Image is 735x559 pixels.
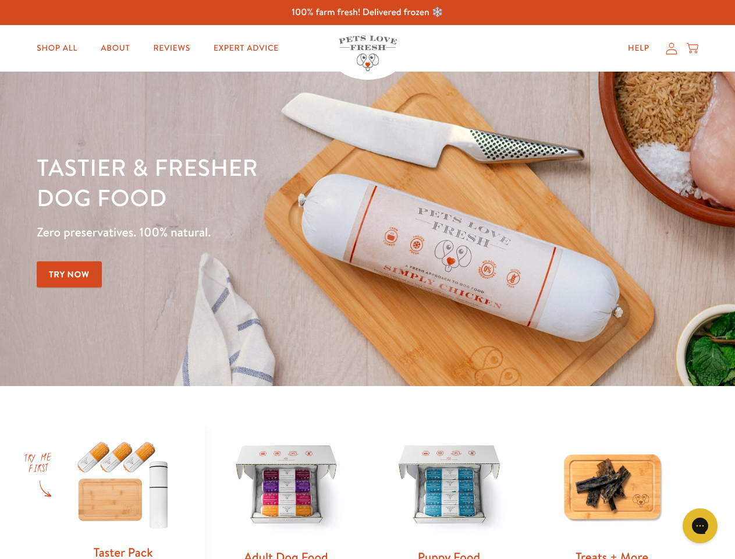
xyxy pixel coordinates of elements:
[37,261,102,288] a: Try Now
[37,152,478,213] h1: Tastier & fresher dog food
[27,37,87,60] a: Shop All
[339,36,397,71] img: Pets Love Fresh
[619,37,659,60] a: Help
[37,222,478,243] p: Zero preservatives. 100% natural.
[204,37,288,60] a: Expert Advice
[677,504,723,547] iframe: Gorgias live chat messenger
[144,37,199,60] a: Reviews
[91,37,139,60] a: About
